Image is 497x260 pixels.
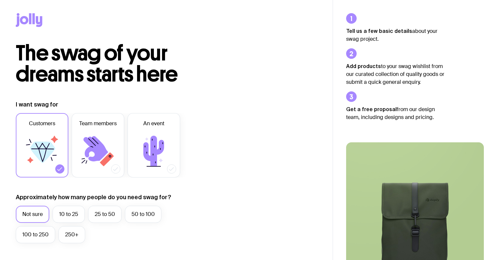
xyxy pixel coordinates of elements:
label: Not sure [16,206,49,223]
strong: Tell us a few basic details [346,28,412,34]
label: 250+ [59,226,85,243]
label: I want swag for [16,101,58,108]
span: Team members [79,120,117,128]
label: 25 to 50 [88,206,122,223]
strong: Add products [346,63,381,69]
strong: Get a free proposal [346,106,397,112]
label: 10 to 25 [53,206,85,223]
label: 50 to 100 [125,206,161,223]
label: Approximately how many people do you need swag for? [16,193,171,201]
span: Customers [29,120,55,128]
p: about your swag project. [346,27,445,43]
p: to your swag wishlist from our curated collection of quality goods or submit a quick general enqu... [346,62,445,86]
p: from our design team, including designs and pricing. [346,105,445,121]
span: An event [143,120,164,128]
span: The swag of your dreams starts here [16,40,178,87]
label: 100 to 250 [16,226,55,243]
